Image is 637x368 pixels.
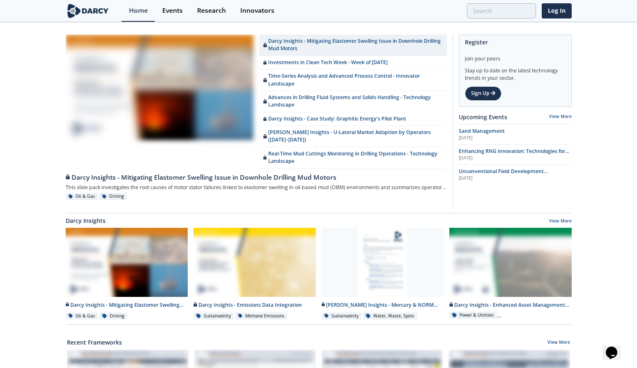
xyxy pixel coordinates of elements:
div: [DATE] [459,155,572,162]
a: Advances in Drilling Fluid Systems and Solids Handling - Technology Landscape [259,91,447,112]
div: Sustainability [193,312,234,320]
span: Enhancing RNG innovation: Technologies for Sustainable Energy [459,148,569,162]
div: This slide pack investigates the root causes of motor stator failures linked to elastomer swellin... [66,183,447,193]
span: Unconventional Field Development Optimization through Geochemical Fingerprinting Technology [459,168,548,190]
div: Sustainability [322,312,362,320]
a: Sign Up [465,86,501,100]
div: Power & Utilities [449,312,497,319]
div: Oil & Gas [66,312,98,320]
div: Events [162,7,183,14]
div: Water, Waste, Spills [363,312,417,320]
a: Unconventional Field Development Optimization through Geochemical Fingerprinting Technology [DATE] [459,168,572,182]
div: [DATE] [459,175,572,182]
div: [PERSON_NAME] Insights - Mercury & NORM Detection and [MEDICAL_DATA] [322,301,444,309]
div: Darcy Insights - Mitigating Elastomer Swelling Issue in Downhole Drilling Mud Motors [66,173,447,183]
a: Investments in Clean Tech Week - Week of [DATE] [259,56,447,69]
div: Drilling [99,193,127,200]
a: Time-Series Analysis and Advanced Process Control - Innovator Landscape [259,69,447,91]
a: View More [549,113,572,119]
div: Innovators [240,7,274,14]
a: Darcy Insights - Mitigating Elastomer Swelling Issue in Downhole Drilling Mud Motors [66,169,447,183]
div: Stay up to date on the latest technology trends in your sector. [465,62,566,82]
input: Advanced Search [467,3,536,19]
a: Darcy Insights - Mitigating Elastomer Swelling Issue in Downhole Drilling Mud Motors preview Darc... [63,228,191,320]
div: Oil & Gas [66,193,98,200]
div: Methane Emissions [235,312,287,320]
a: Real-Time Mud Cuttings Monitoring in Drilling Operations - Technology Landscape [259,147,447,169]
img: logo-wide.svg [66,4,110,18]
div: Darcy Insights - Mitigating Elastomer Swelling Issue in Downhole Drilling Mud Motors [66,301,188,309]
span: Sand Management [459,127,505,134]
a: Darcy Insights - Enhanced Asset Management (O&M) for Onshore Wind Farms preview Darcy Insights - ... [446,228,575,320]
a: Darcy Insights - Mercury & NORM Detection and Decontamination preview [PERSON_NAME] Insights - Me... [319,228,447,320]
div: Darcy Insights - Enhanced Asset Management (O&M) for Onshore Wind Farms [449,301,572,309]
div: Darcy Insights - Emissions Data Integration [193,301,316,309]
a: [PERSON_NAME] Insights - U-Lateral Market Adoption by Operators ([DATE]–[DATE]) [259,126,447,147]
a: Darcy Insights - Emissions Data Integration preview Darcy Insights - Emissions Data Integration S... [191,228,319,320]
a: Darcy Insights [66,216,106,225]
a: View More [547,339,570,347]
a: Recent Frameworks [67,338,122,347]
div: Home [129,7,148,14]
a: Log In [542,3,572,19]
div: Drilling [99,312,127,320]
div: Register [465,35,566,49]
div: Join your peers [465,49,566,62]
a: Upcoming Events [459,113,507,121]
div: [DATE] [459,135,572,141]
iframe: chat widget [603,335,629,360]
a: Darcy Insights - Mitigating Elastomer Swelling Issue in Downhole Drilling Mud Motors [259,35,447,56]
a: Darcy Insights - Case Study: Graphitic Energy's Pilot Plant [259,112,447,126]
a: Enhancing RNG innovation: Technologies for Sustainable Energy [DATE] [459,148,572,162]
a: Sand Management [DATE] [459,127,572,141]
a: View More [549,218,572,225]
div: Research [197,7,226,14]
